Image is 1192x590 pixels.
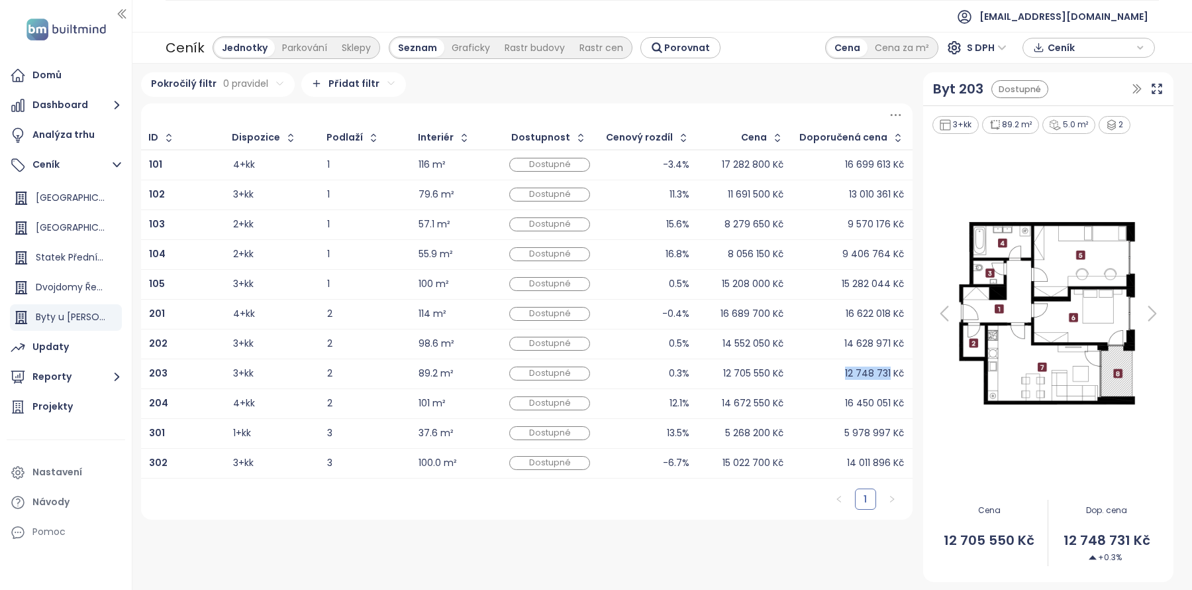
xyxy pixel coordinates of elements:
a: 202 [149,339,168,348]
div: -0.4% [662,310,689,318]
div: Byty u [PERSON_NAME] [GEOGRAPHIC_DATA] [10,304,122,331]
div: Cena [827,38,868,57]
div: 8 056 150 Kč [728,250,783,259]
button: Reporty [7,364,125,390]
div: Dostupné [991,80,1048,98]
div: Cena za m² [868,38,936,57]
div: Domů [32,67,62,84]
div: 1 [327,220,402,229]
div: 116 m² [419,160,446,169]
b: 201 [149,307,165,320]
div: 3+kk [233,459,254,467]
a: 105 [149,280,165,288]
div: 2 [327,369,402,378]
div: 0.5% [669,280,689,288]
a: 301 [149,429,165,438]
div: Interiér [418,133,454,142]
div: Parkování [275,38,334,57]
div: 9 570 176 Kč [848,220,904,229]
div: 100.0 m² [419,459,457,467]
div: Cenový rozdíl [606,133,673,142]
div: Podlaží [326,133,363,142]
div: Dostupné [509,456,590,470]
div: 2 [327,399,402,408]
div: [GEOGRAPHIC_DATA] [10,215,122,241]
a: 302 [149,459,168,467]
div: 3+kk [932,116,979,134]
div: 57.1 m² [419,220,450,229]
div: 89.2 m² [982,116,1040,134]
div: 16 622 018 Kč [846,310,904,318]
span: Porovnat [664,40,710,55]
div: 3+kk [233,339,254,348]
button: left [828,489,850,510]
div: Sklepy [334,38,378,57]
div: 5.0 m² [1042,116,1095,134]
div: Pomoc [7,519,125,546]
div: 114 m² [419,310,446,318]
a: Projekty [7,394,125,420]
b: 102 [149,188,165,201]
div: Dispozice [232,133,280,142]
div: 13 010 361 Kč [849,190,904,199]
div: 3+kk [233,280,254,288]
button: Dashboard [7,92,125,119]
div: 0.5% [669,339,689,348]
div: ID [148,133,158,142]
a: Návody [7,489,125,516]
button: Porovnat [640,37,720,58]
div: Graficky [444,38,497,57]
div: Nastavení [32,464,82,481]
div: 12.1% [670,399,689,408]
b: 104 [149,247,166,261]
a: 201 [149,310,165,318]
div: Dostupné [509,247,590,261]
span: Dvojdomy Řeporyje [36,280,125,294]
div: Dvojdomy Řeporyje [10,274,122,301]
a: Domů [7,62,125,89]
span: [GEOGRAPHIC_DATA] [36,221,133,234]
div: Dostupné [509,307,590,321]
div: 2+kk [233,220,254,229]
img: logo [23,16,110,43]
div: 16 699 613 Kč [845,160,904,169]
div: 2 [327,339,402,348]
div: -6.7% [663,459,689,467]
b: 203 [149,367,168,380]
span: 0 pravidel [223,76,268,91]
div: 5 268 200 Kč [725,429,783,438]
li: Předchozí strana [828,489,850,510]
div: Dostupné [509,217,590,231]
div: 1 [327,160,402,169]
div: [GEOGRAPHIC_DATA] [10,185,122,211]
div: Statek Přední Kopanina [10,245,122,271]
b: 101 [149,158,162,171]
div: Dostupné [509,396,590,410]
div: Doporučená cena [799,133,887,142]
div: 2 [327,310,402,318]
div: 14 628 971 Kč [844,339,904,348]
div: Projekty [32,398,73,415]
div: Cena [741,133,767,142]
div: 5 978 997 Kč [844,429,904,438]
div: 55.9 m² [419,250,453,259]
div: 12 705 550 Kč [723,369,783,378]
div: 14 011 896 Kč [847,459,904,467]
div: 100 m² [419,280,449,288]
b: 301 [149,426,165,440]
span: Byty u [PERSON_NAME] [GEOGRAPHIC_DATA] [36,310,240,324]
div: Jednotky [215,38,275,57]
div: 2+kk [233,250,254,259]
b: 204 [149,396,168,410]
div: 8 279 650 Kč [724,220,783,229]
span: 12 705 550 Kč [931,530,1048,551]
div: 3+kk [233,369,254,378]
span: [EMAIL_ADDRESS][DOMAIN_NAME] [979,1,1148,32]
b: 302 [149,456,168,469]
span: left [835,495,843,503]
div: 79.6 m² [419,190,454,199]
